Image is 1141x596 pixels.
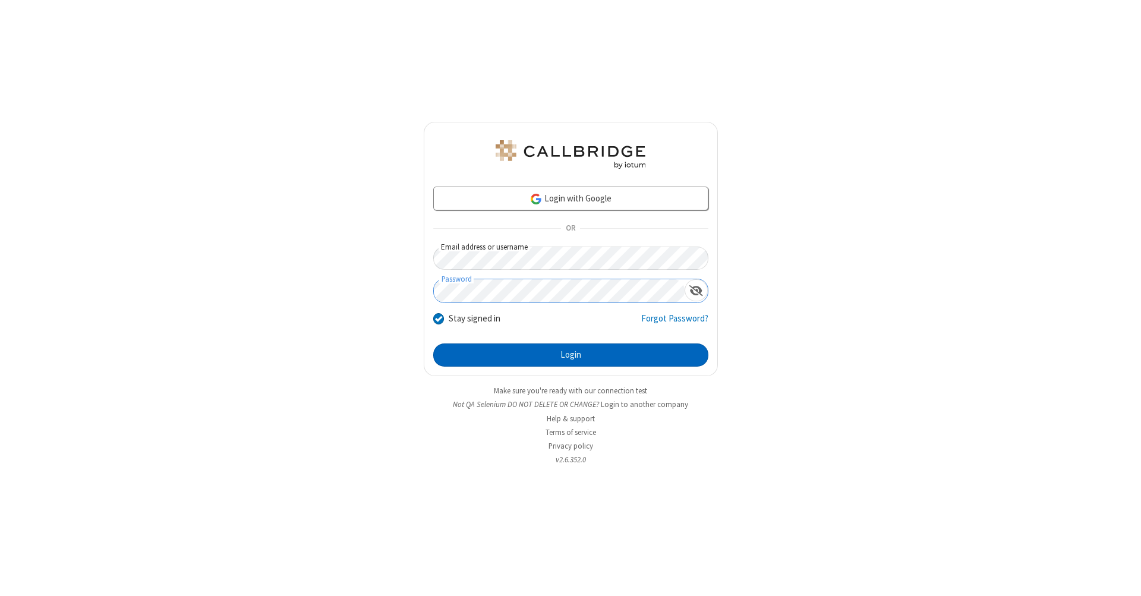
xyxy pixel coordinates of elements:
[549,441,593,451] a: Privacy policy
[424,399,718,410] li: Not QA Selenium DO NOT DELETE OR CHANGE?
[547,414,595,424] a: Help & support
[433,343,708,367] button: Login
[601,399,688,410] button: Login to another company
[424,454,718,465] li: v2.6.352.0
[433,187,708,210] a: Login with Google
[493,140,648,169] img: QA Selenium DO NOT DELETE OR CHANGE
[494,386,647,396] a: Make sure you're ready with our connection test
[546,427,596,437] a: Terms of service
[561,220,580,237] span: OR
[529,193,543,206] img: google-icon.png
[685,279,708,301] div: Show password
[433,247,708,270] input: Email address or username
[641,312,708,335] a: Forgot Password?
[434,279,685,302] input: Password
[449,312,500,326] label: Stay signed in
